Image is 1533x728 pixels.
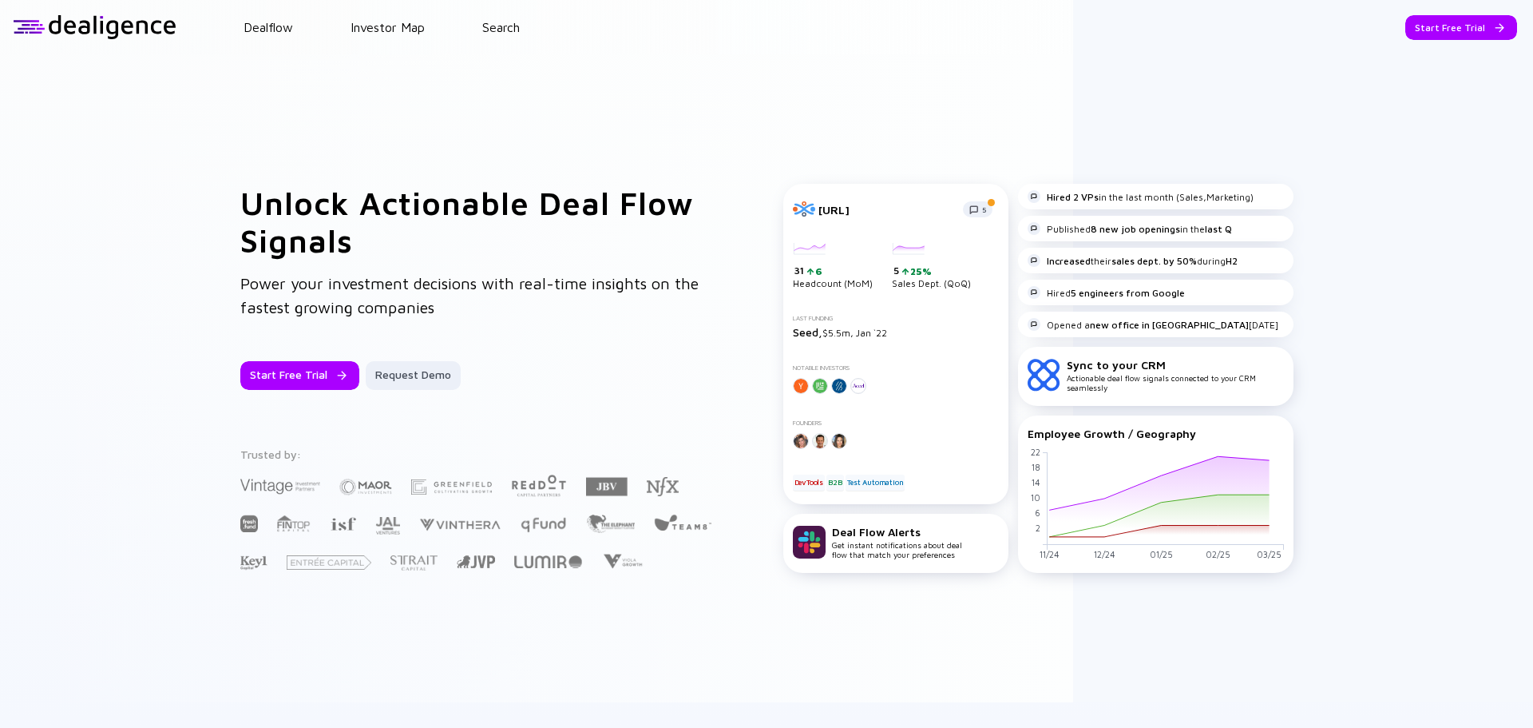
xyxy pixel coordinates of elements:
div: 31 [794,265,873,277]
div: Published in the [1028,222,1232,235]
img: FINTOP Capital [277,515,311,532]
div: Headcount (MoM) [793,243,873,289]
div: Actionable deal flow signals connected to your CRM seamlessly [1067,358,1284,392]
tspan: 10 [1030,492,1040,503]
strong: last Q [1205,223,1232,235]
tspan: 11/24 [1039,549,1059,559]
img: Vintage Investment Partners [240,477,320,495]
img: JAL Ventures [375,517,400,535]
strong: Increased [1047,255,1091,267]
div: B2B [826,475,843,491]
tspan: 02/25 [1205,549,1230,559]
img: Q Fund [520,515,567,534]
div: Sales Dept. (QoQ) [892,243,971,289]
img: Maor Investments [339,474,392,500]
img: Greenfield Partners [411,479,492,495]
div: Deal Flow Alerts [832,525,962,539]
img: Strait Capital [390,555,438,571]
a: Search [482,20,520,34]
a: Dealflow [244,20,293,34]
div: Test Automation [846,475,905,491]
tspan: 22 [1030,447,1040,457]
div: Employee Growth / Geography [1028,427,1284,440]
strong: new office in [GEOGRAPHIC_DATA] [1090,319,1249,331]
div: DevTools [793,475,825,491]
div: Get instant notifications about deal flow that match your preferences [832,525,962,559]
div: Sync to your CRM [1067,358,1284,372]
span: Seed, [793,325,822,339]
div: 6 [814,265,822,277]
div: [URL] [818,203,953,217]
img: Team8 [654,514,711,531]
img: The Elephant [586,515,635,533]
button: Start Free Trial [240,361,359,390]
img: Red Dot Capital Partners [511,471,567,498]
strong: 8 new job openings [1091,223,1180,235]
div: Opened a [DATE] [1028,318,1278,331]
tspan: 14 [1031,477,1040,487]
img: JBV Capital [586,476,628,497]
div: Founders [793,420,999,427]
button: Start Free Trial [1405,15,1517,40]
div: Notable Investors [793,364,999,372]
img: Key1 Capital [240,555,267,571]
span: Power your investment decisions with real-time insights on the fastest growing companies [240,274,699,316]
div: Last Funding [793,315,999,322]
tspan: 12/24 [1093,549,1115,559]
tspan: 01/25 [1149,549,1172,559]
strong: Hired 2 VPs [1047,191,1099,203]
img: Vinthera [419,517,501,532]
div: Hired [1028,286,1185,299]
div: 5 [893,265,971,277]
h1: Unlock Actionable Deal Flow Signals [240,184,719,259]
tspan: 2 [1035,523,1040,533]
tspan: 6 [1034,507,1040,518]
div: Trusted by: [240,448,715,461]
img: Israel Secondary Fund [330,516,356,531]
img: Viola Growth [601,554,644,569]
img: Jerusalem Venture Partners [457,555,495,568]
strong: 5 engineers from Google [1071,287,1185,299]
tspan: 18 [1031,462,1040,472]
button: Request Demo [366,361,461,390]
strong: sales dept. by 50% [1111,255,1197,267]
div: $5.5m, Jan `22 [793,325,999,339]
tspan: 03/25 [1257,549,1281,559]
div: their during [1028,254,1238,267]
img: Lumir Ventures [514,555,582,568]
img: Entrée Capital [287,555,371,570]
div: in the last month (Sales,Marketing) [1028,190,1254,203]
div: 25% [909,265,932,277]
strong: H2 [1226,255,1238,267]
a: Investor Map [351,20,425,34]
img: NFX [647,477,679,496]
